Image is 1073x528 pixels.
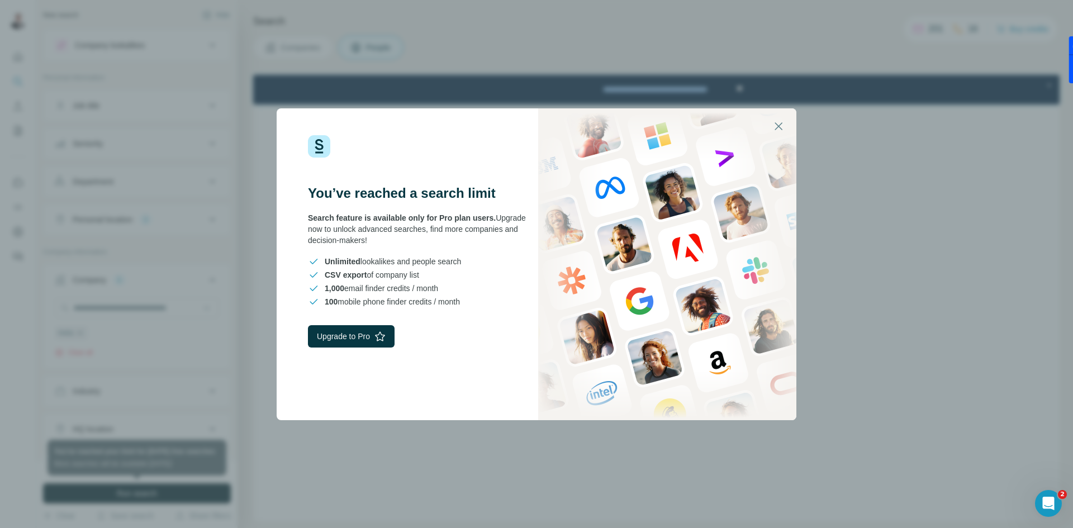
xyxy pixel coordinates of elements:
div: Close Step [790,4,801,16]
img: Surfe Stock Photo - showing people and technologies [538,108,796,420]
span: email finder credits / month [325,283,438,294]
span: Search feature is available only for Pro plan users. [308,213,496,222]
span: lookalikes and people search [325,256,461,267]
span: of company list [325,269,419,280]
div: Upgrade plan for full access to Surfe [323,2,481,27]
span: CSV export [325,270,367,279]
span: Unlimited [325,257,360,266]
img: Surfe Logo [308,135,330,158]
h3: You’ve reached a search limit [308,184,536,202]
div: Upgrade now to unlock advanced searches, find more companies and decision-makers! [308,212,536,246]
span: 1,000 [325,284,344,293]
span: 2 [1058,490,1067,499]
span: 100 [325,297,338,306]
button: Upgrade to Pro [308,325,395,348]
iframe: Intercom live chat [1035,490,1062,517]
span: mobile phone finder credits / month [325,296,460,307]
